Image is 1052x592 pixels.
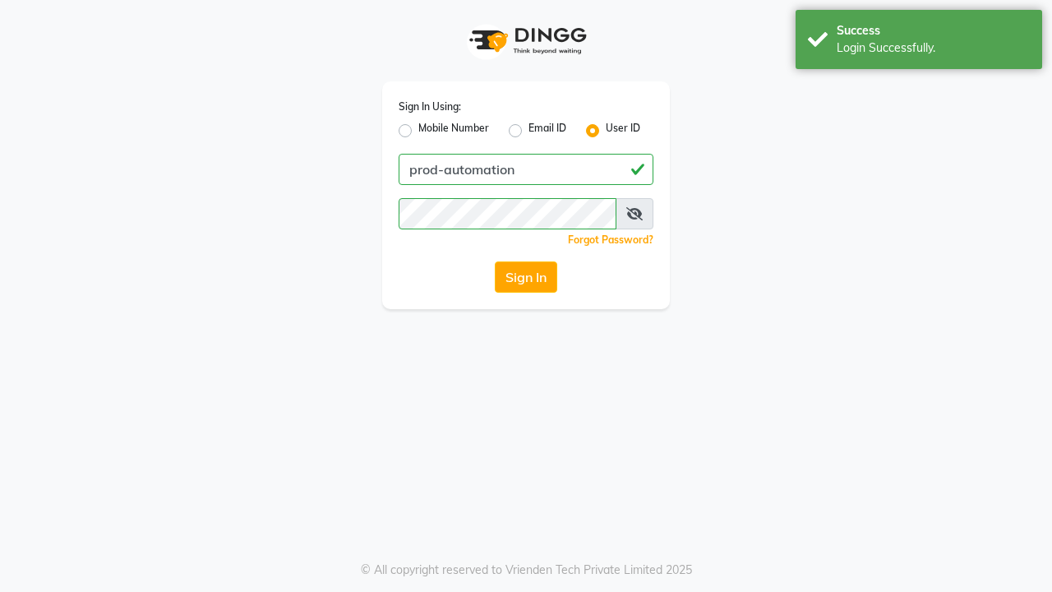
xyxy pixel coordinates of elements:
[495,261,557,293] button: Sign In
[399,198,616,229] input: Username
[568,234,653,246] a: Forgot Password?
[418,121,489,141] label: Mobile Number
[528,121,566,141] label: Email ID
[399,154,653,185] input: Username
[837,22,1030,39] div: Success
[399,99,461,114] label: Sign In Using:
[606,121,640,141] label: User ID
[837,39,1030,57] div: Login Successfully.
[460,16,592,65] img: logo1.svg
